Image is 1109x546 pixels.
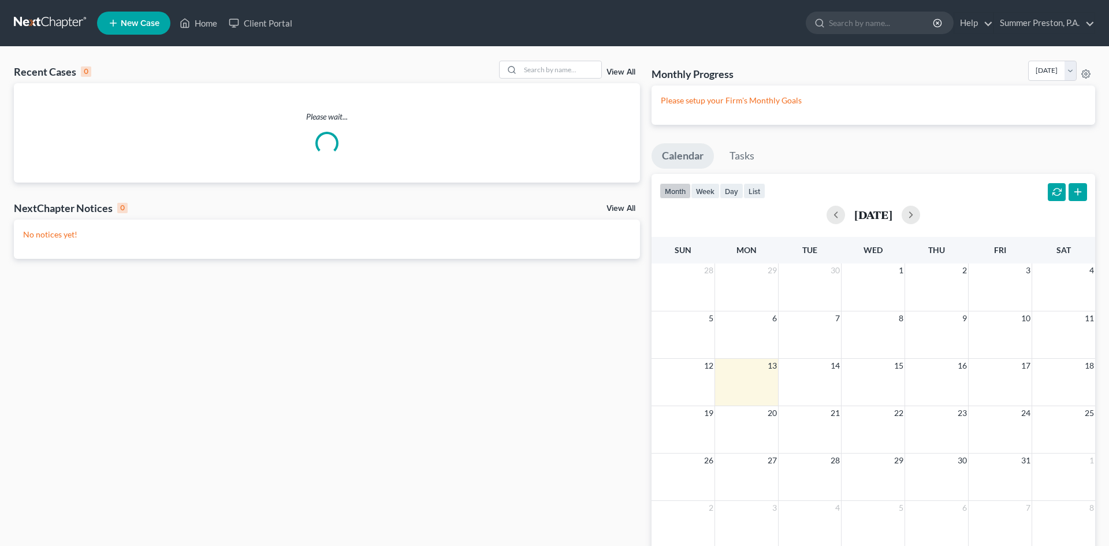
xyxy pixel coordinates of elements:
a: Help [954,13,993,34]
button: month [660,183,691,199]
span: 20 [766,406,778,420]
span: 17 [1020,359,1032,373]
span: 29 [893,454,905,467]
span: 1 [1088,454,1095,467]
span: 4 [834,501,841,515]
span: Sun [675,245,691,255]
h2: [DATE] [854,209,892,221]
span: 3 [771,501,778,515]
span: 7 [1025,501,1032,515]
button: week [691,183,720,199]
span: 5 [708,311,714,325]
p: Please wait... [14,111,640,122]
span: 24 [1020,406,1032,420]
span: 27 [766,454,778,467]
span: 8 [1088,501,1095,515]
a: Home [174,13,223,34]
span: 6 [961,501,968,515]
a: Client Portal [223,13,298,34]
span: 5 [898,501,905,515]
span: 4 [1088,263,1095,277]
span: 2 [708,501,714,515]
div: 0 [81,66,91,77]
span: 3 [1025,263,1032,277]
span: 18 [1084,359,1095,373]
span: 31 [1020,454,1032,467]
p: No notices yet! [23,229,631,240]
span: 25 [1084,406,1095,420]
span: Mon [736,245,757,255]
a: View All [606,205,635,213]
span: 15 [893,359,905,373]
input: Search by name... [520,61,601,78]
a: Tasks [719,143,765,169]
span: 19 [703,406,714,420]
div: 0 [117,203,128,213]
p: Please setup your Firm's Monthly Goals [661,95,1086,106]
button: day [720,183,743,199]
div: NextChapter Notices [14,201,128,215]
span: 28 [703,263,714,277]
span: Tue [802,245,817,255]
span: 11 [1084,311,1095,325]
a: View All [606,68,635,76]
span: 21 [829,406,841,420]
span: 13 [766,359,778,373]
span: 16 [957,359,968,373]
span: 8 [898,311,905,325]
span: 22 [893,406,905,420]
span: 9 [961,311,968,325]
span: 28 [829,454,841,467]
span: 14 [829,359,841,373]
a: Calendar [652,143,714,169]
span: 6 [771,311,778,325]
span: 12 [703,359,714,373]
span: Thu [928,245,945,255]
span: Sat [1056,245,1071,255]
span: 7 [834,311,841,325]
span: Fri [994,245,1006,255]
span: 30 [957,454,968,467]
span: New Case [121,19,159,28]
span: 29 [766,263,778,277]
a: Summer Preston, P.A. [994,13,1095,34]
span: 26 [703,454,714,467]
span: Wed [864,245,883,255]
div: Recent Cases [14,65,91,79]
input: Search by name... [829,12,935,34]
h3: Monthly Progress [652,67,734,81]
span: 2 [961,263,968,277]
button: list [743,183,765,199]
span: 10 [1020,311,1032,325]
span: 23 [957,406,968,420]
span: 30 [829,263,841,277]
span: 1 [898,263,905,277]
